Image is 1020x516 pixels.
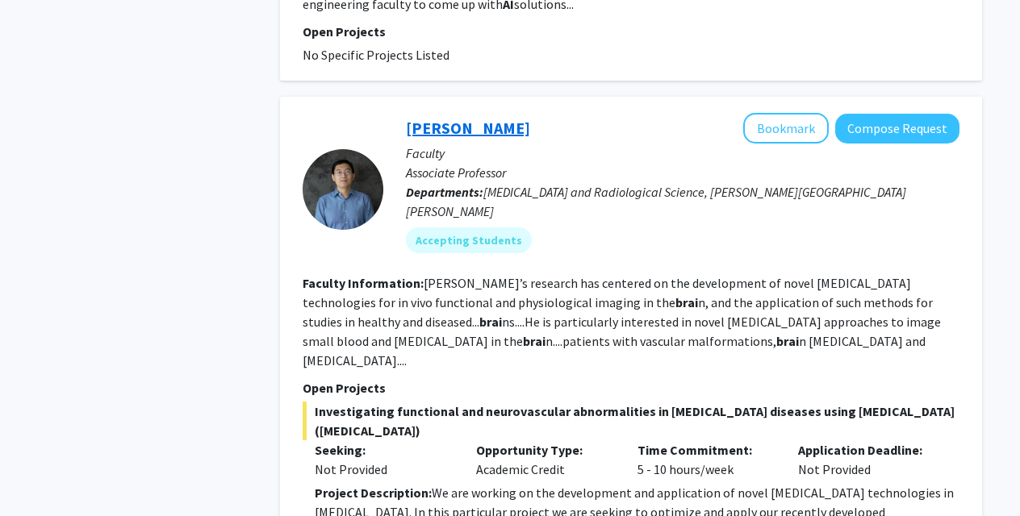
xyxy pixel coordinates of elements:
[464,440,625,479] div: Academic Credit
[786,440,947,479] div: Not Provided
[315,460,452,479] div: Not Provided
[776,333,799,349] b: brai
[835,114,959,144] button: Compose Request to Jun Hua
[303,275,424,291] b: Faculty Information:
[479,314,502,330] b: brai
[303,47,449,63] span: No Specific Projects Listed
[406,163,959,182] p: Associate Professor
[406,227,532,253] mat-chip: Accepting Students
[315,485,432,501] strong: Project Description:
[303,402,959,440] span: Investigating functional and neurovascular abnormalities in [MEDICAL_DATA] diseases using [MEDICA...
[743,113,829,144] button: Add Jun Hua to Bookmarks
[406,184,906,219] span: [MEDICAL_DATA] and Radiological Science, [PERSON_NAME][GEOGRAPHIC_DATA][PERSON_NAME]
[303,275,941,368] fg-read-more: [PERSON_NAME]’s research has centered on the development of novel [MEDICAL_DATA] technologies for...
[675,294,698,310] b: brai
[798,440,935,460] p: Application Deadline:
[637,440,775,460] p: Time Commitment:
[12,443,69,504] iframe: Chat
[625,440,787,479] div: 5 - 10 hours/week
[406,184,483,200] b: Departments:
[315,440,452,460] p: Seeking:
[303,22,959,41] p: Open Projects
[303,378,959,397] p: Open Projects
[476,440,613,460] p: Opportunity Type:
[406,144,959,163] p: Faculty
[406,118,530,138] a: [PERSON_NAME]
[523,333,546,349] b: brai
